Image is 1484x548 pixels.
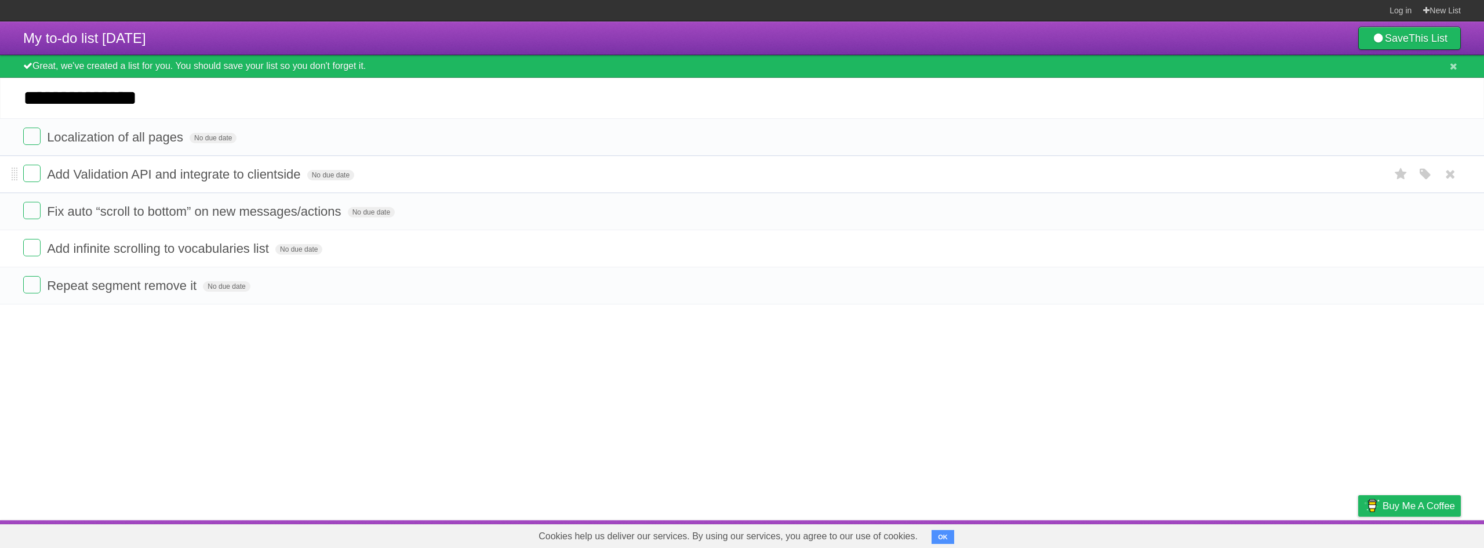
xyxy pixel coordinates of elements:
label: Done [23,276,41,293]
span: No due date [203,281,250,292]
label: Done [23,165,41,182]
span: My to-do list [DATE] [23,30,146,46]
span: Buy me a coffee [1383,496,1455,516]
a: SaveThis List [1358,27,1461,50]
a: Terms [1304,523,1329,545]
img: Buy me a coffee [1364,496,1380,516]
label: Done [23,202,41,219]
span: Add infinite scrolling to vocabularies list [47,241,272,256]
span: No due date [348,207,395,217]
span: No due date [190,133,237,143]
span: Cookies help us deliver our services. By using our services, you agree to our use of cookies. [527,525,929,548]
label: Star task [1390,165,1412,184]
a: Developers [1242,523,1289,545]
span: Localization of all pages [47,130,186,144]
a: About [1204,523,1228,545]
a: Suggest a feature [1388,523,1461,545]
label: Done [23,239,41,256]
span: Add Validation API and integrate to clientside [47,167,303,182]
label: Done [23,128,41,145]
span: Fix auto “scroll to bottom” on new messages/actions [47,204,344,219]
span: No due date [307,170,354,180]
span: No due date [275,244,322,255]
a: Privacy [1343,523,1373,545]
span: Repeat segment remove it [47,278,199,293]
button: OK [932,530,954,544]
b: This List [1409,32,1447,44]
a: Buy me a coffee [1358,495,1461,517]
